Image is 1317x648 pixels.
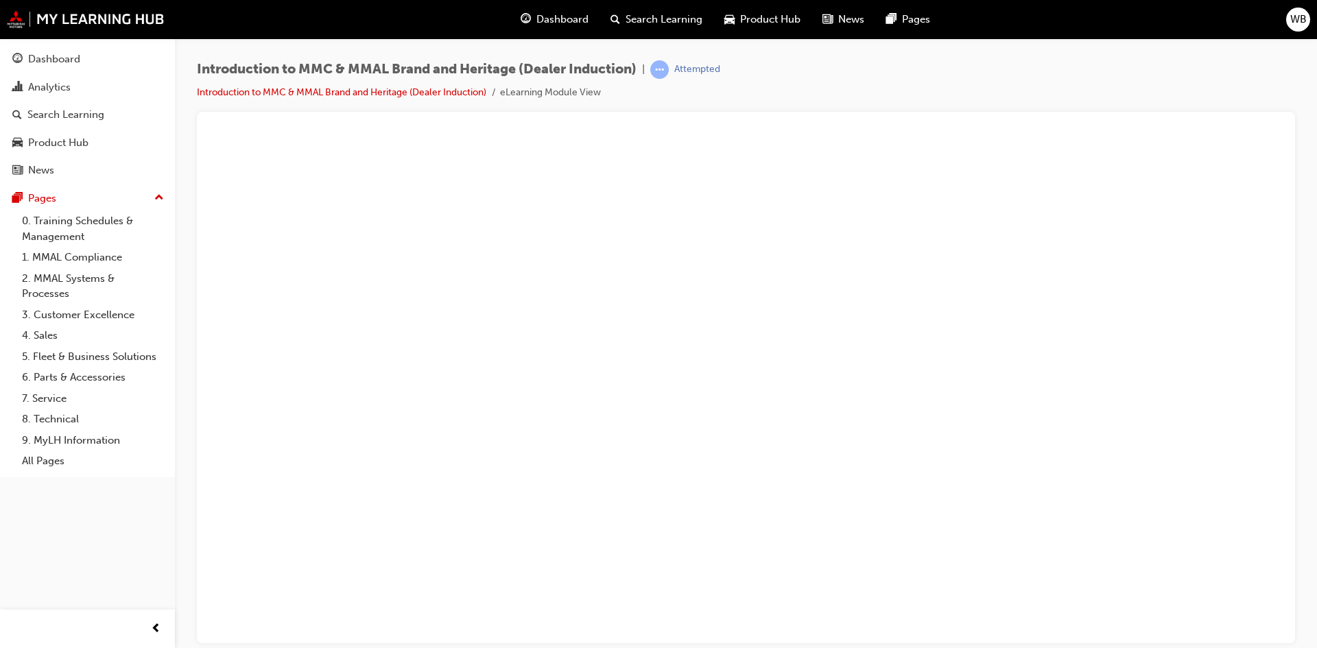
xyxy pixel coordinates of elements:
[610,11,620,28] span: search-icon
[16,430,169,451] a: 9. MyLH Information
[16,409,169,430] a: 8. Technical
[5,44,169,186] button: DashboardAnalyticsSearch LearningProduct HubNews
[674,63,720,76] div: Attempted
[7,10,165,28] img: mmal
[521,11,531,28] span: guage-icon
[27,107,104,123] div: Search Learning
[740,12,800,27] span: Product Hub
[12,109,22,121] span: search-icon
[16,367,169,388] a: 6. Parts & Accessories
[12,53,23,66] span: guage-icon
[875,5,941,34] a: pages-iconPages
[197,62,637,77] span: Introduction to MMC & MMAL Brand and Heritage (Dealer Induction)
[1290,12,1307,27] span: WB
[151,621,161,638] span: prev-icon
[650,60,669,79] span: learningRecordVerb_ATTEMPT-icon
[154,189,164,207] span: up-icon
[811,5,875,34] a: news-iconNews
[510,5,600,34] a: guage-iconDashboard
[16,268,169,304] a: 2. MMAL Systems & Processes
[28,191,56,206] div: Pages
[12,193,23,205] span: pages-icon
[16,247,169,268] a: 1. MMAL Compliance
[724,11,735,28] span: car-icon
[16,388,169,409] a: 7. Service
[197,86,486,98] a: Introduction to MMC & MMAL Brand and Heritage (Dealer Induction)
[626,12,702,27] span: Search Learning
[12,82,23,94] span: chart-icon
[28,135,88,151] div: Product Hub
[16,304,169,326] a: 3. Customer Excellence
[5,186,169,211] button: Pages
[642,62,645,77] span: |
[5,130,169,156] a: Product Hub
[822,11,833,28] span: news-icon
[536,12,589,27] span: Dashboard
[902,12,930,27] span: Pages
[886,11,897,28] span: pages-icon
[28,51,80,67] div: Dashboard
[16,346,169,368] a: 5. Fleet & Business Solutions
[500,85,601,101] li: eLearning Module View
[16,325,169,346] a: 4. Sales
[12,165,23,177] span: news-icon
[16,211,169,247] a: 0. Training Schedules & Management
[28,80,71,95] div: Analytics
[5,47,169,72] a: Dashboard
[5,75,169,100] a: Analytics
[713,5,811,34] a: car-iconProduct Hub
[600,5,713,34] a: search-iconSearch Learning
[28,163,54,178] div: News
[5,158,169,183] a: News
[5,102,169,128] a: Search Learning
[1286,8,1310,32] button: WB
[12,137,23,149] span: car-icon
[16,451,169,472] a: All Pages
[838,12,864,27] span: News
